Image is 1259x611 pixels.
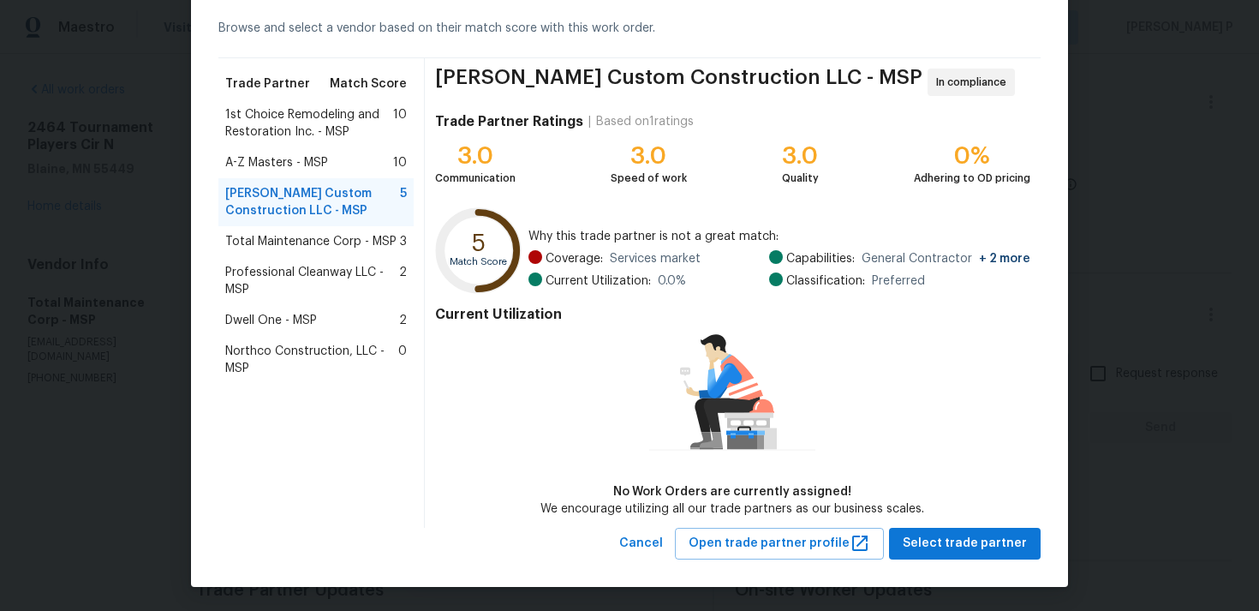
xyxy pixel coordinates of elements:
[435,113,583,130] h4: Trade Partner Ratings
[936,74,1013,91] span: In compliance
[540,500,924,518] div: We encourage utilizing all our trade partners as our business scales.
[399,264,407,298] span: 2
[400,185,407,219] span: 5
[398,343,407,377] span: 0
[872,273,925,290] span: Preferred
[225,75,310,93] span: Trade Partner
[862,250,1030,267] span: General Contractor
[528,228,1030,245] span: Why this trade partner is not a great match:
[400,233,407,250] span: 3
[225,312,317,329] span: Dwell One - MSP
[546,250,603,267] span: Coverage:
[786,250,855,267] span: Capabilities:
[619,533,663,554] span: Cancel
[903,533,1027,554] span: Select trade partner
[914,147,1030,165] div: 0%
[435,170,516,187] div: Communication
[435,306,1030,323] h4: Current Utilization
[596,113,694,130] div: Based on 1 ratings
[393,154,407,171] span: 10
[435,69,922,96] span: [PERSON_NAME] Custom Construction LLC - MSP
[786,273,865,290] span: Classification:
[611,170,687,187] div: Speed of work
[540,483,924,500] div: No Work Orders are currently assigned!
[393,106,407,141] span: 10
[612,528,670,560] button: Cancel
[583,113,596,130] div: |
[914,170,1030,187] div: Adhering to OD pricing
[889,528,1041,560] button: Select trade partner
[611,147,687,165] div: 3.0
[979,253,1030,265] span: + 2 more
[225,343,398,377] span: Northco Construction, LLC - MSP
[472,231,486,255] text: 5
[225,233,397,250] span: Total Maintenance Corp - MSP
[435,147,516,165] div: 3.0
[450,257,507,267] text: Match Score
[658,273,686,290] span: 0.0 %
[546,273,651,290] span: Current Utilization:
[225,106,393,141] span: 1st Choice Remodeling and Restoration Inc. - MSP
[675,528,884,560] button: Open trade partner profile
[225,154,328,171] span: A-Z Masters - MSP
[610,250,701,267] span: Services market
[225,264,399,298] span: Professional Cleanway LLC - MSP
[782,170,819,187] div: Quality
[782,147,819,165] div: 3.0
[225,185,400,219] span: [PERSON_NAME] Custom Construction LLC - MSP
[689,533,870,554] span: Open trade partner profile
[330,75,407,93] span: Match Score
[399,312,407,329] span: 2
